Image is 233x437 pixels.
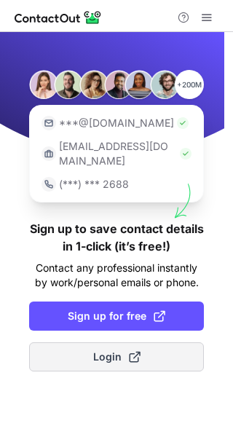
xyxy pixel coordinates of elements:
[54,70,83,99] img: Person #2
[29,70,58,99] img: Person #1
[79,70,108,99] img: Person #3
[177,117,189,129] img: Check Icon
[180,148,191,160] img: Check Icon
[59,116,174,130] p: ***@[DOMAIN_NAME]
[29,261,204,290] p: Contact any professional instantly by work/personal emails or phone.
[29,342,204,371] button: Login
[29,302,204,331] button: Sign up for free
[42,116,56,130] img: https://contactout.com/extension/app/static/media/login-email-icon.f64bce713bb5cd1896fef81aa7b14a...
[68,309,165,323] span: Sign up for free
[93,350,141,364] span: Login
[104,70,133,99] img: Person #4
[150,70,179,99] img: Person #6
[42,177,56,192] img: https://contactout.com/extension/app/static/media/login-phone-icon.bacfcb865e29de816d437549d7f4cb...
[59,139,177,168] p: [EMAIL_ADDRESS][DOMAIN_NAME]
[15,9,102,26] img: ContactOut v5.3.10
[42,146,56,161] img: https://contactout.com/extension/app/static/media/login-work-icon.638a5007170bc45168077fde17b29a1...
[175,70,204,99] p: +200M
[29,220,204,255] h1: Sign up to save contact details in 1-click (it’s free!)
[125,70,154,99] img: Person #5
